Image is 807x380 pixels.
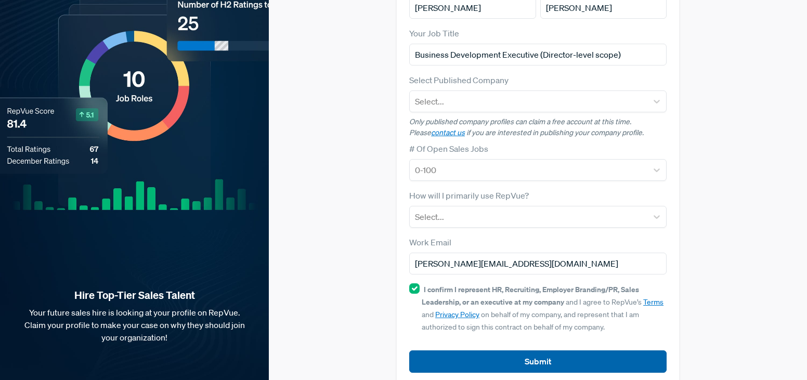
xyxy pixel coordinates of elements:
button: Submit [409,350,667,373]
input: Email [409,253,667,274]
input: Title [409,44,667,65]
a: contact us [431,128,465,137]
label: How will I primarily use RepVue? [409,189,529,202]
label: Your Job Title [409,27,459,40]
label: Select Published Company [409,74,509,86]
a: Privacy Policy [435,310,479,319]
label: Work Email [409,236,451,248]
strong: I confirm I represent HR, Recruiting, Employer Branding/PR, Sales Leadership, or an executive at ... [422,284,639,307]
label: # Of Open Sales Jobs [409,142,488,155]
p: Only published company profiles can claim a free account at this time. Please if you are interest... [409,116,667,138]
p: Your future sales hire is looking at your profile on RepVue. Claim your profile to make your case... [17,306,252,344]
strong: Hire Top-Tier Sales Talent [17,289,252,302]
a: Terms [643,297,663,307]
span: and I agree to RepVue’s and on behalf of my company, and represent that I am authorized to sign t... [422,285,663,332]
